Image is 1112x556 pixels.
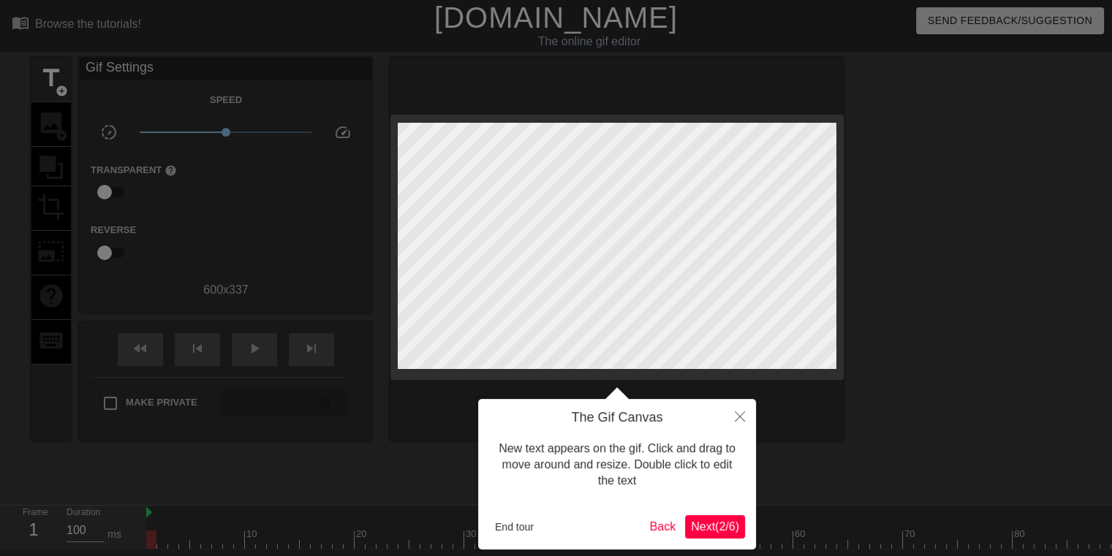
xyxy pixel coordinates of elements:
span: Next ( 2 / 6 ) [691,520,739,533]
h4: The Gif Canvas [489,410,745,426]
button: Next [685,515,745,538]
button: Close [724,399,756,433]
button: End tour [489,516,540,538]
button: Back [644,515,682,538]
div: New text appears on the gif. Click and drag to move around and resize. Double click to edit the text [489,426,745,504]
